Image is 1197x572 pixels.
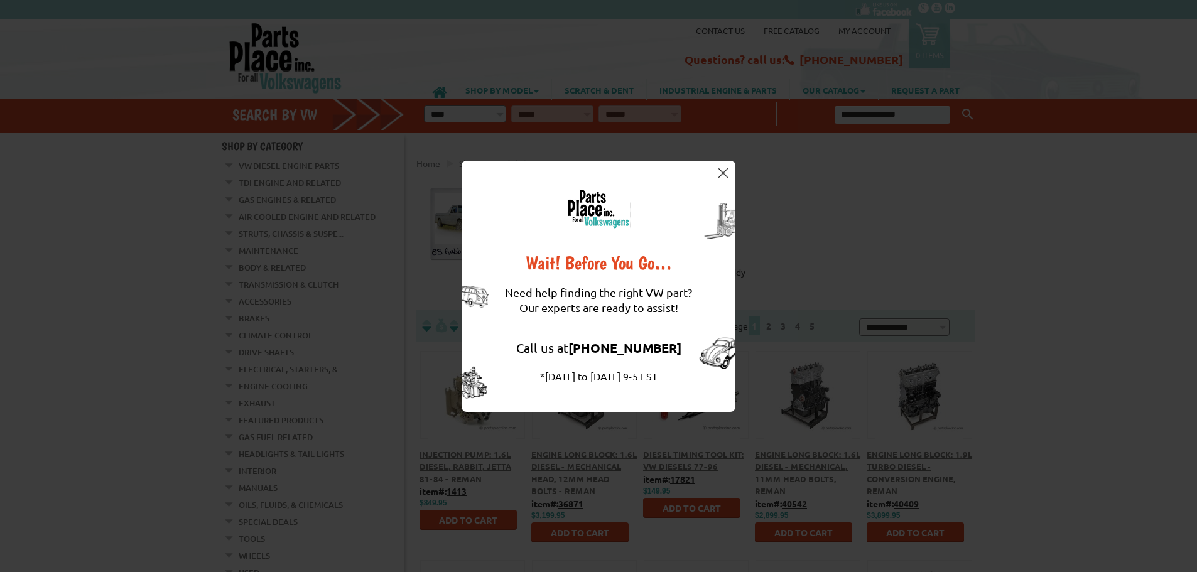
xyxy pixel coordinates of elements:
[718,168,728,178] img: close
[505,254,692,273] div: Wait! Before You Go…
[568,340,681,356] strong: [PHONE_NUMBER]
[505,273,692,328] div: Need help finding the right VW part? Our experts are ready to assist!
[505,369,692,384] div: *[DATE] to [DATE] 9-5 EST
[516,340,681,355] a: Call us at[PHONE_NUMBER]
[566,189,631,229] img: logo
